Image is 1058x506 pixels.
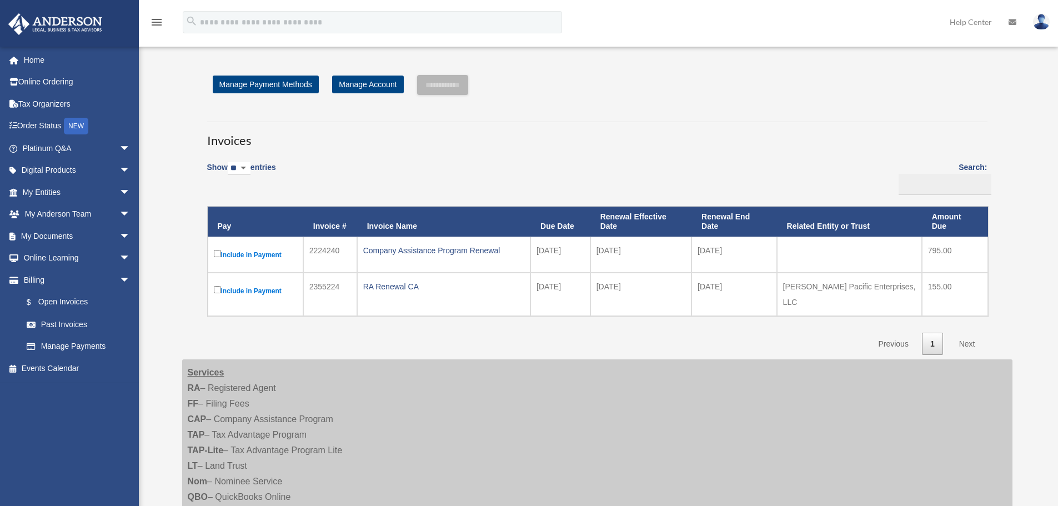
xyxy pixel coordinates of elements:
strong: QBO [188,492,208,502]
strong: RA [188,383,200,393]
input: Include in Payment [214,286,221,293]
input: Include in Payment [214,250,221,257]
strong: TAP-Lite [188,445,224,455]
a: Order StatusNEW [8,115,147,138]
h3: Invoices [207,122,987,149]
a: Digital Productsarrow_drop_down [8,159,147,182]
th: Invoice #: activate to sort column ascending [303,207,357,237]
img: Anderson Advisors Platinum Portal [5,13,106,35]
span: arrow_drop_down [119,181,142,204]
strong: CAP [188,414,207,424]
a: Manage Payments [16,335,142,358]
a: My Anderson Teamarrow_drop_down [8,203,147,226]
strong: FF [188,399,199,408]
span: arrow_drop_down [119,269,142,292]
td: [DATE] [530,237,590,273]
a: Tax Organizers [8,93,147,115]
a: Next [951,333,984,355]
th: Renewal End Date: activate to sort column ascending [691,207,777,237]
a: Events Calendar [8,357,147,379]
td: 155.00 [922,273,988,316]
span: arrow_drop_down [119,203,142,226]
i: menu [150,16,163,29]
strong: TAP [188,430,205,439]
th: Invoice Name: activate to sort column ascending [357,207,530,237]
label: Show entries [207,161,276,186]
strong: Nom [188,477,208,486]
td: [DATE] [590,237,691,273]
a: Home [8,49,147,71]
span: arrow_drop_down [119,225,142,248]
a: My Entitiesarrow_drop_down [8,181,147,203]
td: [PERSON_NAME] Pacific Enterprises, LLC [777,273,922,316]
a: 1 [922,333,943,355]
label: Include in Payment [214,248,297,262]
label: Search: [895,161,987,195]
a: Past Invoices [16,313,142,335]
td: 795.00 [922,237,988,273]
th: Related Entity or Trust: activate to sort column ascending [777,207,922,237]
a: Manage Payment Methods [213,76,319,93]
a: $Open Invoices [16,291,136,314]
strong: Services [188,368,224,377]
strong: LT [188,461,198,470]
a: My Documentsarrow_drop_down [8,225,147,247]
a: menu [150,19,163,29]
td: [DATE] [530,273,590,316]
img: User Pic [1033,14,1050,30]
label: Include in Payment [214,284,297,298]
span: $ [33,295,38,309]
th: Amount Due: activate to sort column ascending [922,207,988,237]
div: NEW [64,118,88,134]
a: Manage Account [332,76,403,93]
span: arrow_drop_down [119,137,142,160]
a: Billingarrow_drop_down [8,269,142,291]
td: 2224240 [303,237,357,273]
a: Previous [870,333,916,355]
a: Platinum Q&Aarrow_drop_down [8,137,147,159]
div: RA Renewal CA [363,279,524,294]
span: arrow_drop_down [119,159,142,182]
td: [DATE] [691,273,777,316]
td: [DATE] [590,273,691,316]
a: Online Learningarrow_drop_down [8,247,147,269]
th: Pay: activate to sort column descending [208,207,303,237]
i: search [185,15,198,27]
div: Company Assistance Program Renewal [363,243,524,258]
input: Search: [899,174,991,195]
a: Online Ordering [8,71,147,93]
td: 2355224 [303,273,357,316]
td: [DATE] [691,237,777,273]
select: Showentries [228,162,250,175]
th: Due Date: activate to sort column ascending [530,207,590,237]
th: Renewal Effective Date: activate to sort column ascending [590,207,691,237]
span: arrow_drop_down [119,247,142,270]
